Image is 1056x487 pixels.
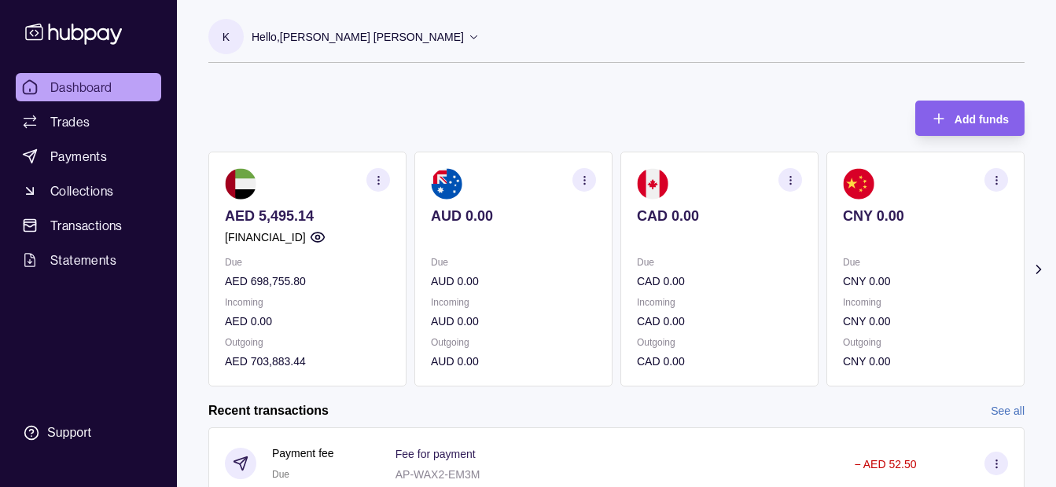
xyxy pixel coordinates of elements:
[843,168,874,200] img: cn
[431,294,596,311] p: Incoming
[16,73,161,101] a: Dashboard
[431,353,596,370] p: AUD 0.00
[955,113,1009,126] span: Add funds
[16,416,161,449] a: Support
[431,334,596,351] p: Outgoing
[431,313,596,330] p: AUD 0.00
[16,177,161,205] a: Collections
[843,353,1008,370] p: CNY 0.00
[225,294,390,311] p: Incoming
[16,211,161,240] a: Transactions
[431,254,596,271] p: Due
[637,254,802,271] p: Due
[50,216,123,235] span: Transactions
[50,147,107,166] span: Payments
[208,402,329,419] h2: Recent transactions
[396,448,476,460] p: Fee for payment
[50,181,113,200] span: Collections
[16,108,161,136] a: Trades
[16,246,161,274] a: Statements
[843,273,1008,290] p: CNY 0.00
[252,28,464,46] p: Hello, [PERSON_NAME] [PERSON_NAME]
[272,445,334,462] p: Payment fee
[16,142,161,170] a: Payments
[637,334,802,351] p: Outgoing
[225,168,256,200] img: ae
[637,353,802,370] p: CAD 0.00
[991,402,1025,419] a: See all
[431,207,596,225] p: AUD 0.00
[637,168,668,200] img: ca
[225,313,390,330] p: AED 0.00
[431,273,596,290] p: AUD 0.00
[637,273,802,290] p: CAD 0.00
[225,273,390,290] p: AED 698,755.80
[915,101,1025,136] button: Add funds
[225,334,390,351] p: Outgoing
[272,469,289,480] span: Due
[854,458,916,471] p: − AED 52.50
[843,207,1008,225] p: CNY 0.00
[431,168,462,200] img: au
[225,229,306,246] p: [FINANCIAL_ID]
[225,353,390,370] p: AED 703,883.44
[637,294,802,311] p: Incoming
[50,251,116,269] span: Statements
[50,78,112,97] span: Dashboard
[843,313,1008,330] p: CNY 0.00
[637,207,802,225] p: CAD 0.00
[225,254,390,271] p: Due
[396,468,480,481] p: AP-WAX2-EM3M
[223,28,230,46] p: K
[50,112,90,131] span: Trades
[843,294,1008,311] p: Incoming
[47,424,91,441] div: Support
[637,313,802,330] p: CAD 0.00
[225,207,390,225] p: AED 5,495.14
[843,334,1008,351] p: Outgoing
[843,254,1008,271] p: Due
